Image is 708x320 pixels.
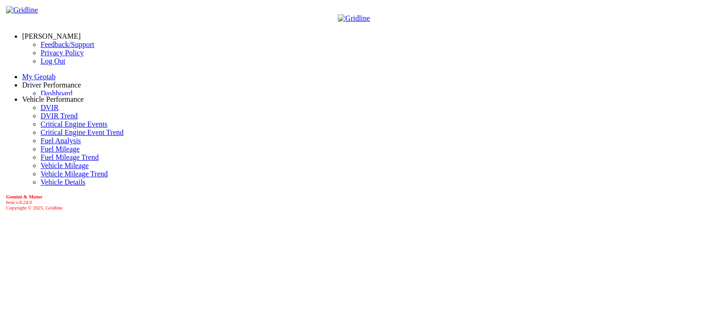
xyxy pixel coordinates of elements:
b: Gemini & Motor [6,194,42,199]
a: Critical Engine Event Trend [41,128,124,136]
a: Fuel Mileage Trend [41,153,99,161]
a: Privacy Policy [41,49,84,57]
div: Copyright © 2025, Gridline [6,194,704,210]
a: Fuel Analysis [41,137,81,145]
a: Feedback/Support [41,41,94,48]
a: Vehicle Mileage Trend [41,170,108,178]
a: Vehicle Details [41,178,85,186]
a: Critical Engine Events [41,120,107,128]
a: Vehicle Performance [22,95,84,103]
a: Fuel Mileage [41,145,80,153]
a: [PERSON_NAME] [22,32,81,40]
a: My Geotab [22,73,55,81]
a: Dashboard [41,89,72,97]
i: beta v.8.24.0 [6,199,32,205]
img: Gridline [338,14,370,23]
a: Vehicle Mileage [41,162,88,169]
a: Driver Performance [22,81,81,89]
img: Gridline [6,6,38,14]
a: DVIR Trend [41,112,77,120]
a: Log Out [41,57,65,65]
a: DVIR [41,104,59,111]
